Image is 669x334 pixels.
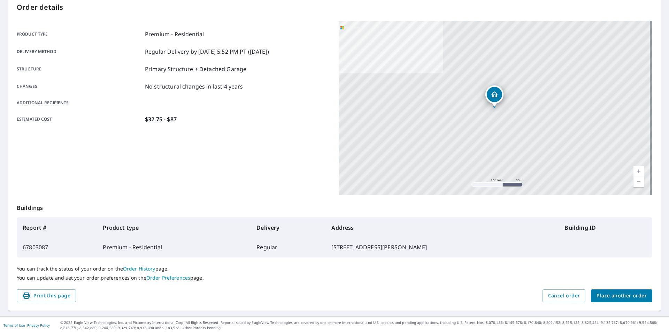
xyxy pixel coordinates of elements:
[17,30,142,38] p: Product type
[97,218,251,237] th: Product type
[17,218,97,237] th: Report #
[3,323,25,328] a: Terms of Use
[559,218,652,237] th: Building ID
[3,323,50,327] p: |
[548,291,580,300] span: Cancel order
[17,65,142,73] p: Structure
[633,166,644,176] a: Current Level 17, Zoom In
[145,115,177,123] p: $32.75 - $87
[97,237,251,257] td: Premium - Residential
[543,289,586,302] button: Cancel order
[17,275,652,281] p: You can update and set your order preferences on the page.
[633,176,644,187] a: Current Level 17, Zoom Out
[145,65,246,73] p: Primary Structure + Detached Garage
[251,237,326,257] td: Regular
[17,266,652,272] p: You can track the status of your order on the page.
[27,323,50,328] a: Privacy Policy
[17,115,142,123] p: Estimated cost
[145,47,269,56] p: Regular Delivery by [DATE] 5:52 PM PT ([DATE])
[326,237,559,257] td: [STREET_ADDRESS][PERSON_NAME]
[17,82,142,91] p: Changes
[17,100,142,106] p: Additional recipients
[17,195,652,218] p: Buildings
[17,289,76,302] button: Print this page
[146,274,190,281] a: Order Preferences
[591,289,652,302] button: Place another order
[251,218,326,237] th: Delivery
[17,2,652,13] p: Order details
[597,291,647,300] span: Place another order
[145,82,243,91] p: No structural changes in last 4 years
[17,237,97,257] td: 67803087
[17,47,142,56] p: Delivery method
[145,30,204,38] p: Premium - Residential
[485,85,503,107] div: Dropped pin, building 1, Residential property, 2949 Settlement Dr Madison, WI 53713
[60,320,666,331] p: © 2025 Eagle View Technologies, Inc. and Pictometry International Corp. All Rights Reserved. Repo...
[326,218,559,237] th: Address
[22,291,70,300] span: Print this page
[123,265,155,272] a: Order History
